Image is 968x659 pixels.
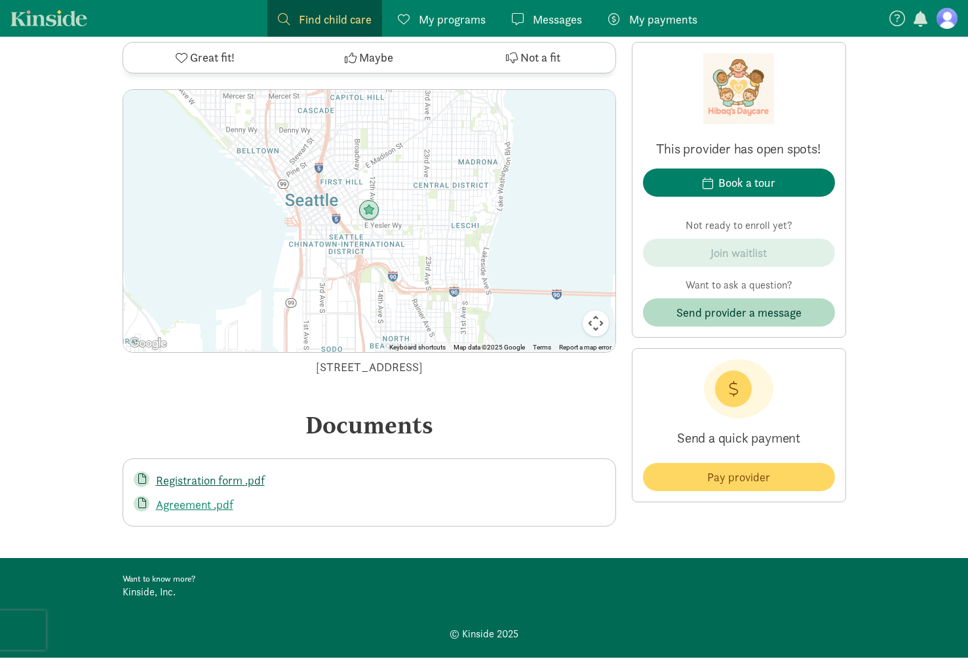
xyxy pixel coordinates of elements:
[126,335,170,352] a: Open this area in Google Maps (opens a new window)
[419,10,486,28] span: My programs
[643,239,835,267] button: Join waitlist
[123,38,616,73] div: Location
[676,304,802,321] span: Send provider a message
[123,358,616,376] div: [STREET_ADDRESS]
[643,418,835,458] p: Send a quick payment
[583,310,609,336] button: Map camera controls
[643,298,835,327] button: Send provider a message
[299,10,372,28] span: Find child care
[533,344,551,351] a: Terms (opens in new tab)
[533,10,582,28] span: Messages
[123,626,846,642] div: © Kinside 2025
[643,218,835,233] p: Not ready to enroll yet?
[156,497,233,512] a: Agreement .pdf
[703,53,774,124] img: Provider logo
[123,407,616,443] div: Documents
[710,244,767,262] div: Join waitlist
[559,344,611,351] a: Report a map error
[389,343,446,352] button: Keyboard shortcuts
[643,140,835,158] p: This provider has open spots!
[287,43,451,73] button: Maybe
[156,473,265,488] a: Registration form .pdf
[454,344,525,351] span: Map data ©2025 Google
[190,49,235,67] span: Great fit!
[520,49,560,67] span: Not a fit
[451,43,615,73] button: Not a fit
[123,43,287,73] button: Great fit!
[10,10,87,26] a: Kinside
[718,174,775,191] div: Book a tour
[643,277,835,293] p: Want to ask a question?
[359,49,393,67] span: Maybe
[126,335,170,352] img: Google
[123,585,176,599] a: Kinside, Inc.
[643,169,835,197] button: Book a tour
[629,10,697,28] span: My payments
[707,468,770,486] span: Pay provider
[123,573,195,584] strong: Want to know more?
